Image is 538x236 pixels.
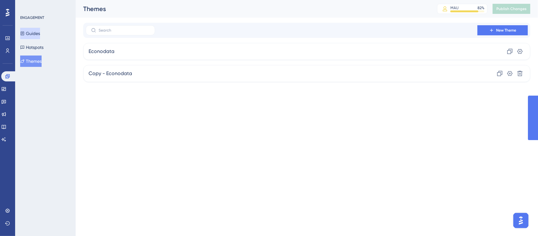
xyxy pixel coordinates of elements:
iframe: UserGuiding AI Assistant Launcher [512,211,530,230]
div: ENGAGEMENT [20,15,44,20]
button: Publish Changes [493,4,530,14]
div: MAU [450,5,459,10]
span: New Theme [496,28,516,33]
button: New Theme [477,25,528,35]
div: 82 % [477,5,484,10]
button: Hotspots [20,42,43,53]
button: Themes [20,56,42,67]
div: Themes [83,4,421,13]
span: Copy - Econodata [89,70,132,77]
button: Guides [20,28,40,39]
span: Econodata [89,48,114,55]
input: Search [99,28,150,32]
span: Publish Changes [496,6,527,11]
